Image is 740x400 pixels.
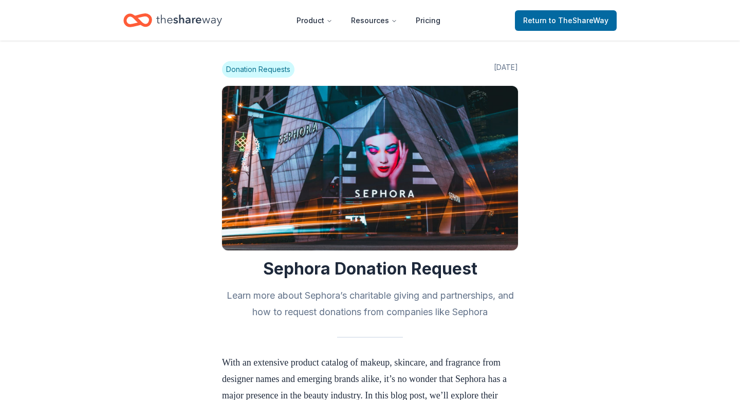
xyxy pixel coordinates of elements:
span: to TheShareWay [549,16,608,25]
span: Donation Requests [222,61,294,78]
span: Return [523,14,608,27]
span: [DATE] [494,61,518,78]
button: Product [288,10,341,31]
a: Returnto TheShareWay [515,10,617,31]
a: Home [123,8,222,32]
h1: Sephora Donation Request [222,259,518,279]
h2: Learn more about Sephora’s charitable giving and partnerships, and how to request donations from ... [222,287,518,320]
a: Pricing [408,10,449,31]
nav: Main [288,8,449,32]
button: Resources [343,10,405,31]
img: Image for Sephora Donation Request [222,86,518,250]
